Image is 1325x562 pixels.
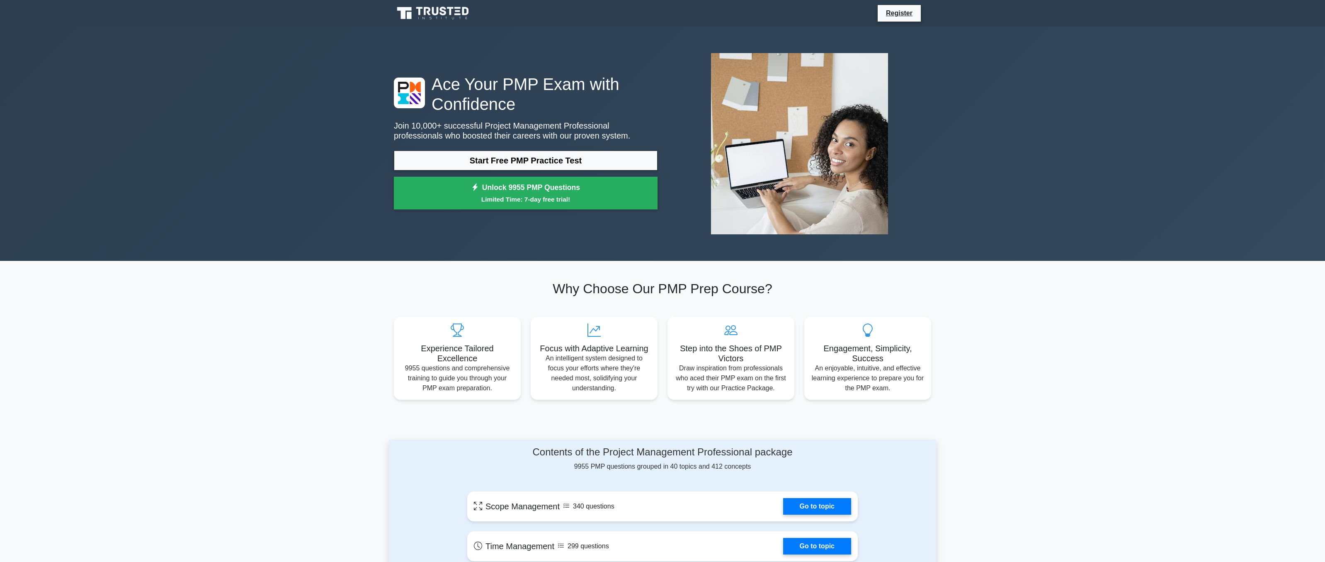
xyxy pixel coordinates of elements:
a: Go to topic [783,538,851,555]
a: Register [881,8,917,18]
h5: Step into the Shoes of PMP Victors [674,343,788,363]
p: Join 10,000+ successful Project Management Professional professionals who boosted their careers w... [394,121,658,141]
p: An enjoyable, intuitive, and effective learning experience to prepare you for the PMP exam. [811,363,925,393]
h5: Focus with Adaptive Learning [537,343,651,353]
h4: Contents of the Project Management Professional package [467,446,858,458]
a: Go to topic [783,498,851,515]
h1: Ace Your PMP Exam with Confidence [394,74,658,114]
h5: Engagement, Simplicity, Success [811,343,925,363]
div: 9955 PMP questions grouped in 40 topics and 412 concepts [467,446,858,472]
p: An intelligent system designed to focus your efforts where they're needed most, solidifying your ... [537,353,651,393]
p: 9955 questions and comprehensive training to guide you through your PMP exam preparation. [400,363,514,393]
a: Start Free PMP Practice Test [394,151,658,170]
h2: Why Choose Our PMP Prep Course? [394,281,931,297]
small: Limited Time: 7-day free trial! [404,195,647,204]
h5: Experience Tailored Excellence [400,343,514,363]
p: Draw inspiration from professionals who aced their PMP exam on the first try with our Practice Pa... [674,363,788,393]
a: Unlock 9955 PMP QuestionsLimited Time: 7-day free trial! [394,177,658,210]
